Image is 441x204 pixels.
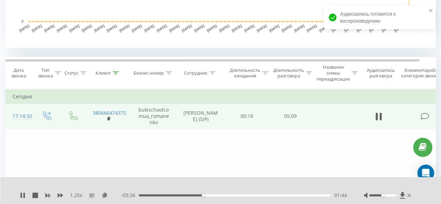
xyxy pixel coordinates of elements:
text: [DATE] [306,24,318,32]
text: [DATE] [256,24,267,32]
div: Комментарий/категория звонка [400,67,441,79]
div: Дата звонка [6,67,31,79]
text: [DATE] [18,24,30,32]
text: [DATE] [181,24,192,32]
text: [DATE] [281,24,292,32]
button: close [428,8,433,14]
div: Бизнес номер [134,70,164,76]
div: Длительность ожидания [230,67,260,79]
text: [DATE] [268,24,280,32]
td: 00:18 [225,104,269,129]
div: Аудиозапись готовится к воспроизведению [324,6,435,29]
a: 380666474375 [93,109,126,116]
text: [DATE] [44,24,55,32]
text: [DATE] [56,24,68,32]
text: [DATE] [169,24,180,32]
div: Статус [64,70,78,76]
text: [DATE] [93,24,105,32]
div: Тип звонка [38,67,53,79]
td: 05:09 [269,104,312,129]
text: [DATE] [193,24,205,32]
text: [DATE] [106,24,117,32]
div: Сотрудник [184,70,207,76]
div: 17:14:32 [13,109,26,123]
div: Название схемы переадресации [316,64,350,82]
text: [DATE] [119,24,130,32]
span: - 03:26 [121,192,139,199]
div: Open Intercom Messenger [417,165,434,181]
text: [DATE] [219,24,230,32]
text: [DATE] [131,24,143,32]
text: [DATE] [144,24,155,32]
div: Accessibility label [202,194,205,197]
text: [DATE] [156,24,168,32]
text: [DATE] [231,24,243,32]
text: [DATE] [69,24,80,32]
text: [DATE] [81,24,93,32]
text: [DATE] [31,24,43,32]
span: 1.25 x [70,192,82,199]
div: Accessibility label [381,194,384,197]
div: Аудиозапись разговора [364,67,397,79]
td: bukischoolcomua_romanenko [131,104,176,129]
span: 01:44 [334,192,347,199]
td: [PERSON_NAME] (SIP) [176,104,225,129]
text: [DATE] [206,24,218,32]
div: Клиент [96,70,111,76]
text: [DATE] [294,24,305,32]
text: 0 [21,20,23,23]
div: Длительность разговора [273,67,304,79]
text: [DATE] [244,24,255,32]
